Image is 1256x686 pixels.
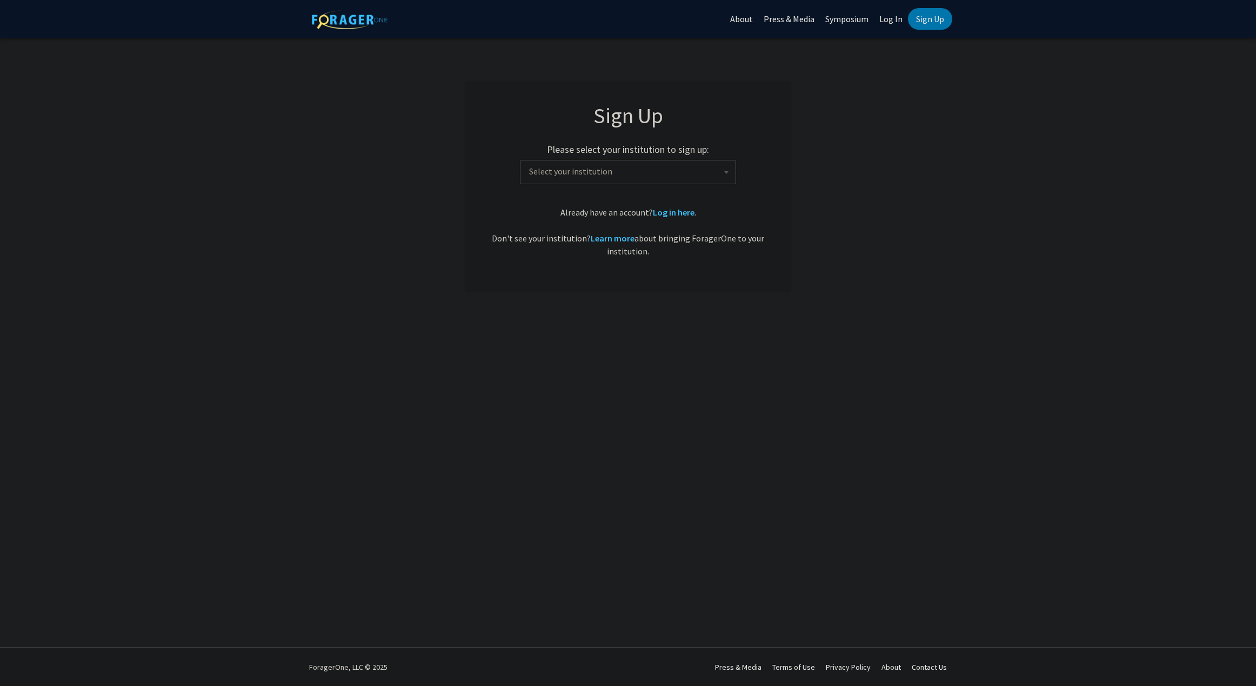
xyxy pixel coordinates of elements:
[525,160,736,183] span: Select your institution
[826,662,871,672] a: Privacy Policy
[529,166,612,177] span: Select your institution
[487,206,769,258] div: Already have an account? . Don't see your institution? about bringing ForagerOne to your institut...
[487,103,769,129] h1: Sign Up
[912,662,947,672] a: Contact Us
[772,662,815,672] a: Terms of Use
[312,10,388,29] img: ForagerOne Logo
[520,160,736,184] span: Select your institution
[881,662,901,672] a: About
[715,662,761,672] a: Press & Media
[653,207,694,218] a: Log in here
[908,8,952,30] a: Sign Up
[547,144,709,156] h2: Please select your institution to sign up:
[591,233,634,244] a: Learn more about bringing ForagerOne to your institution
[309,648,388,686] div: ForagerOne, LLC © 2025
